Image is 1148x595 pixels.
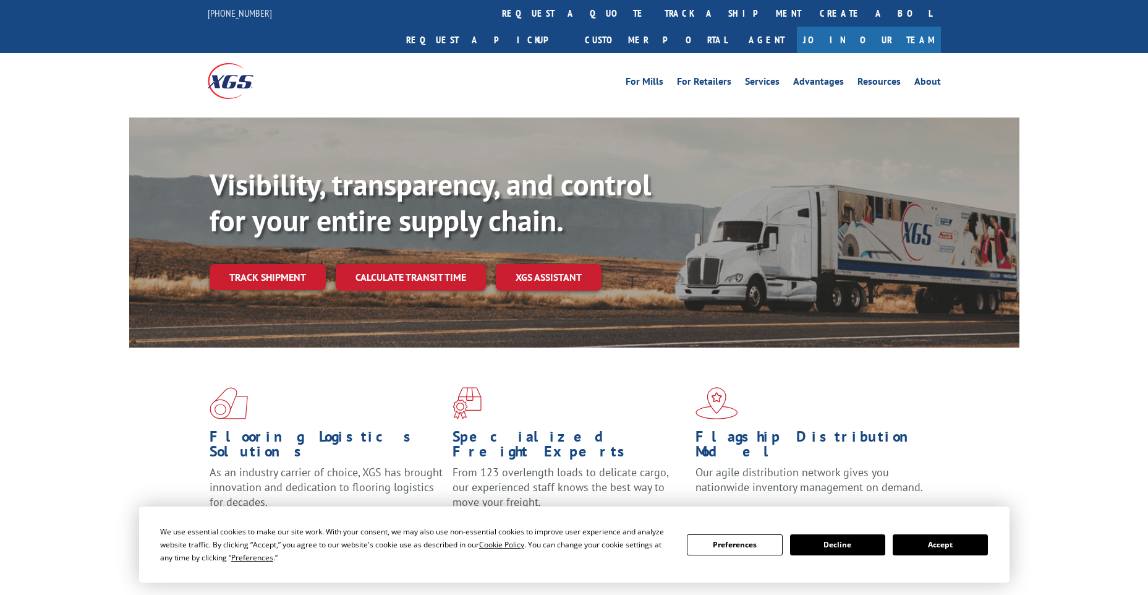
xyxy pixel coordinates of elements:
[453,429,686,465] h1: Specialized Freight Experts
[479,539,524,550] span: Cookie Policy
[695,429,929,465] h1: Flagship Distribution Model
[790,534,885,555] button: Decline
[231,552,273,563] span: Preferences
[893,534,988,555] button: Accept
[210,165,651,239] b: Visibility, transparency, and control for your entire supply chain.
[695,506,849,520] a: Learn More >
[208,7,272,19] a: [PHONE_NUMBER]
[139,507,1010,583] div: Cookie Consent Prompt
[496,264,602,291] a: XGS ASSISTANT
[797,27,941,53] a: Join Our Team
[336,264,486,291] a: Calculate transit time
[736,27,797,53] a: Agent
[453,465,686,520] p: From 123 overlength loads to delicate cargo, our experienced staff knows the best way to move you...
[695,465,923,494] span: Our agile distribution network gives you nationwide inventory management on demand.
[453,387,482,419] img: xgs-icon-focused-on-flooring-red
[695,387,738,419] img: xgs-icon-flagship-distribution-model-red
[914,77,941,90] a: About
[210,264,326,290] a: Track shipment
[687,534,782,555] button: Preferences
[397,27,576,53] a: Request a pickup
[210,387,248,419] img: xgs-icon-total-supply-chain-intelligence-red
[210,465,443,509] span: As an industry carrier of choice, XGS has brought innovation and dedication to flooring logistics...
[677,77,731,90] a: For Retailers
[745,77,780,90] a: Services
[576,27,736,53] a: Customer Portal
[857,77,901,90] a: Resources
[626,77,663,90] a: For Mills
[160,525,672,564] div: We use essential cookies to make our site work. With your consent, we may also use non-essential ...
[210,429,443,465] h1: Flooring Logistics Solutions
[793,77,844,90] a: Advantages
